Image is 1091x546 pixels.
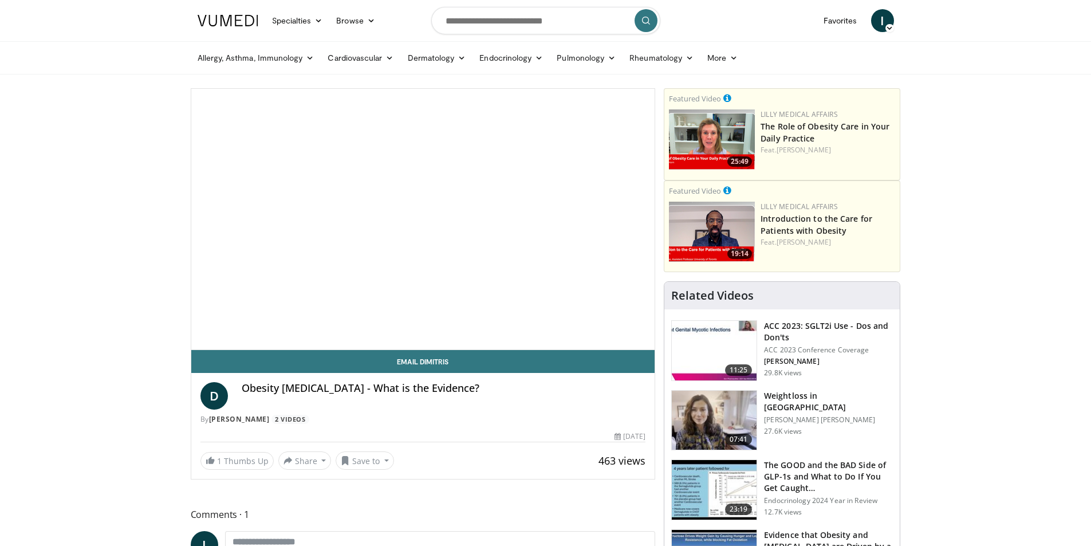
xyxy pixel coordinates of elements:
[672,391,757,450] img: 9983fed1-7565-45be-8934-aef1103ce6e2.150x105_q85_crop-smart_upscale.jpg
[200,414,646,425] div: By
[329,9,382,32] a: Browse
[472,46,550,69] a: Endocrinology
[321,46,400,69] a: Cardiovascular
[669,186,721,196] small: Featured Video
[761,213,872,236] a: Introduction to the Care for Patients with Obesity
[191,46,321,69] a: Allergy, Asthma, Immunology
[209,414,270,424] a: [PERSON_NAME]
[764,496,893,505] p: Endocrinology 2024 Year in Review
[191,350,655,373] a: Email Dimitris
[278,451,332,470] button: Share
[727,249,752,259] span: 19:14
[725,504,753,515] span: 23:19
[198,15,258,26] img: VuMedi Logo
[671,390,893,451] a: 07:41 Weightloss in [GEOGRAPHIC_DATA] [PERSON_NAME] [PERSON_NAME] 27.6K views
[671,320,893,381] a: 11:25 ACC 2023: SGLT2i Use - Dos and Don'ts ACC 2023 Conference Coverage [PERSON_NAME] 29.8K views
[598,454,645,468] span: 463 views
[761,121,889,144] a: The Role of Obesity Care in Your Daily Practice
[671,459,893,520] a: 23:19 The GOOD and the BAD Side of GLP-1s and What to Do If You Get Caught… Endocrinology 2024 Ye...
[431,7,660,34] input: Search topics, interventions
[761,145,895,155] div: Feat.
[764,427,802,436] p: 27.6K views
[669,109,755,170] img: e1208b6b-349f-4914-9dd7-f97803bdbf1d.png.150x105_q85_crop-smart_upscale.png
[672,460,757,520] img: 756cb5e3-da60-49d4-af2c-51c334342588.150x105_q85_crop-smart_upscale.jpg
[671,289,754,303] h4: Related Videos
[761,202,838,211] a: Lilly Medical Affairs
[200,382,228,410] a: D
[615,431,645,442] div: [DATE]
[764,320,893,343] h3: ACC 2023: SGLT2i Use - Dos and Don'ts
[761,109,838,119] a: Lilly Medical Affairs
[242,382,646,395] h4: Obesity [MEDICAL_DATA] - What is the Evidence?
[764,345,893,355] p: ACC 2023 Conference Coverage
[764,415,893,425] p: [PERSON_NAME] [PERSON_NAME]
[764,368,802,378] p: 29.8K views
[669,202,755,262] img: acc2e291-ced4-4dd5-b17b-d06994da28f3.png.150x105_q85_crop-smart_upscale.png
[191,507,656,522] span: Comments 1
[764,508,802,517] p: 12.7K views
[761,237,895,248] div: Feat.
[871,9,894,32] a: I
[265,9,330,32] a: Specialties
[336,451,394,470] button: Save to
[669,109,755,170] a: 25:49
[200,452,274,470] a: 1 Thumbs Up
[700,46,745,69] a: More
[764,390,893,413] h3: Weightloss in [GEOGRAPHIC_DATA]
[672,321,757,380] img: 9258cdf1-0fbf-450b-845f-99397d12d24a.150x105_q85_crop-smart_upscale.jpg
[669,93,721,104] small: Featured Video
[401,46,473,69] a: Dermatology
[623,46,700,69] a: Rheumatology
[727,156,752,167] span: 25:49
[217,455,222,466] span: 1
[764,459,893,494] h3: The GOOD and the BAD Side of GLP-1s and What to Do If You Get Caught…
[725,434,753,445] span: 07:41
[550,46,623,69] a: Pulmonology
[777,237,831,247] a: [PERSON_NAME]
[817,9,864,32] a: Favorites
[191,89,655,350] video-js: Video Player
[764,357,893,366] p: [PERSON_NAME]
[725,364,753,376] span: 11:25
[669,202,755,262] a: 19:14
[777,145,831,155] a: [PERSON_NAME]
[271,415,309,425] a: 2 Videos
